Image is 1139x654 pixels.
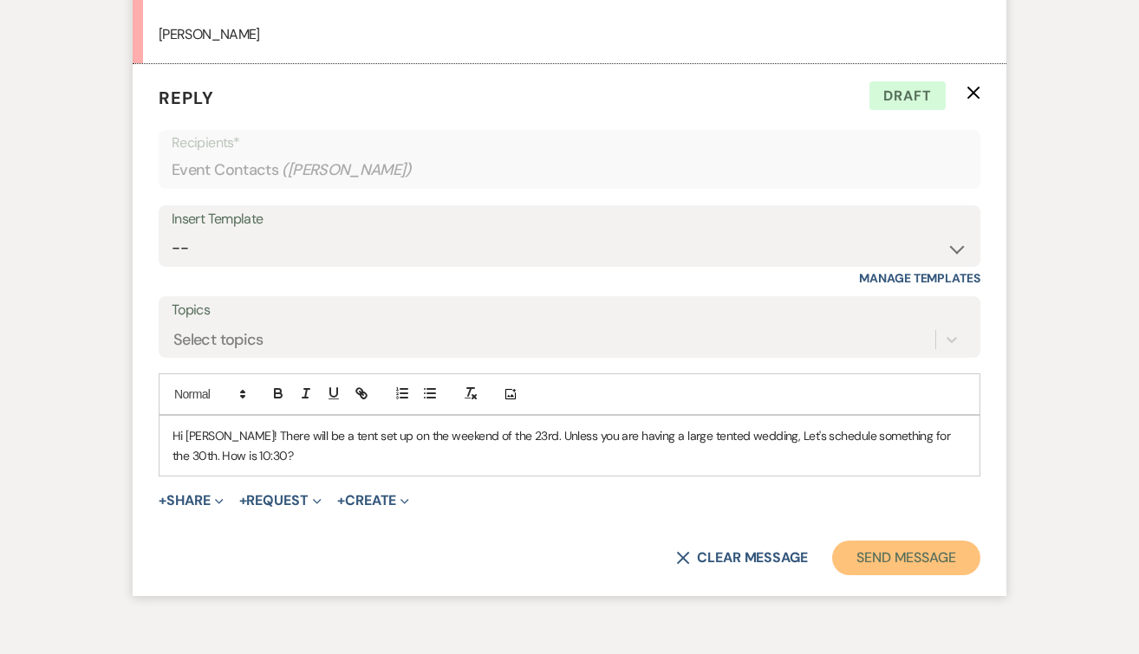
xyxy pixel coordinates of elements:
[337,494,409,508] button: Create
[869,81,946,111] span: Draft
[159,494,166,508] span: +
[239,494,322,508] button: Request
[282,159,412,182] span: ( [PERSON_NAME] )
[239,494,247,508] span: +
[676,551,808,565] button: Clear message
[172,207,967,232] div: Insert Template
[832,541,980,575] button: Send Message
[172,153,967,187] div: Event Contacts
[159,87,214,109] span: Reply
[159,494,224,508] button: Share
[173,328,264,352] div: Select topics
[859,270,980,286] a: Manage Templates
[172,426,967,465] p: Hi [PERSON_NAME]! There will be a tent set up on the weekend of the 23rd. Unless you are having a...
[172,298,967,323] label: Topics
[337,494,345,508] span: +
[172,132,967,154] p: Recipients*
